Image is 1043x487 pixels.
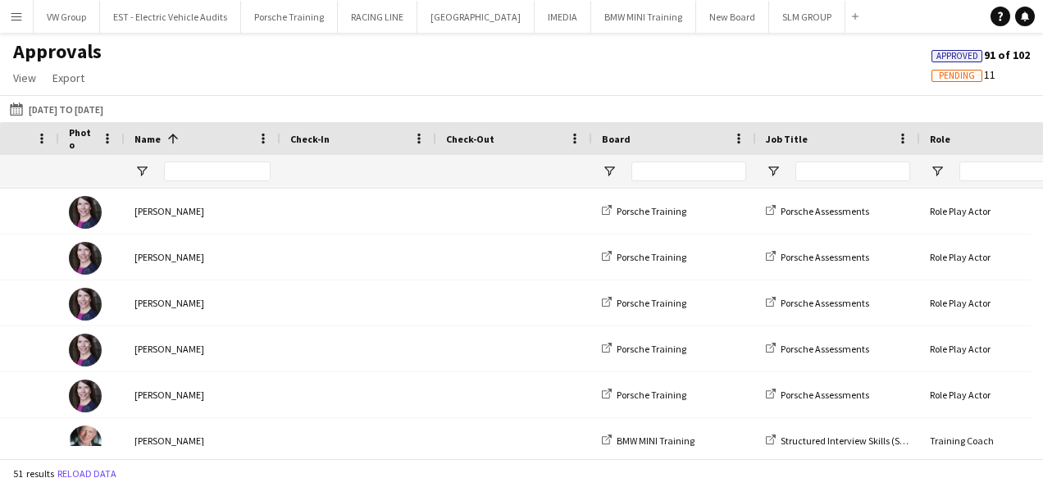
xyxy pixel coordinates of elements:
[617,297,686,309] span: Porsche Training
[766,297,869,309] a: Porsche Assessments
[930,133,950,145] span: Role
[125,189,280,234] div: [PERSON_NAME]
[766,133,808,145] span: Job Title
[617,251,686,263] span: Porsche Training
[936,51,978,61] span: Approved
[100,1,241,33] button: EST - Electric Vehicle Audits
[125,418,280,463] div: [PERSON_NAME]
[7,99,107,119] button: [DATE] to [DATE]
[931,48,1030,62] span: 91 of 102
[617,205,686,217] span: Porsche Training
[930,164,945,179] button: Open Filter Menu
[781,297,869,309] span: Porsche Assessments
[602,389,686,401] a: Porsche Training
[338,1,417,33] button: RACING LINE
[781,205,869,217] span: Porsche Assessments
[69,426,102,458] img: Clive Woodward
[164,162,271,181] input: Name Filter Input
[69,288,102,321] img: Anne-Marie Draycott
[766,435,915,447] a: Structured Interview Skills (S.I.S)
[125,280,280,325] div: [PERSON_NAME]
[69,242,102,275] img: Anne-Marie Draycott
[125,234,280,280] div: [PERSON_NAME]
[417,1,535,33] button: [GEOGRAPHIC_DATA]
[125,326,280,371] div: [PERSON_NAME]
[602,164,617,179] button: Open Filter Menu
[602,133,631,145] span: Board
[766,343,869,355] a: Porsche Assessments
[46,67,91,89] a: Export
[602,251,686,263] a: Porsche Training
[34,1,100,33] button: VW Group
[54,465,120,483] button: Reload data
[241,1,338,33] button: Porsche Training
[13,71,36,85] span: View
[766,205,869,217] a: Porsche Assessments
[931,67,995,82] span: 11
[769,1,845,33] button: SLM GROUP
[602,205,686,217] a: Porsche Training
[766,389,869,401] a: Porsche Assessments
[617,435,695,447] span: BMW MINI Training
[696,1,769,33] button: New Board
[134,133,161,145] span: Name
[69,196,102,229] img: Anne-Marie Draycott
[446,133,494,145] span: Check-Out
[290,133,330,145] span: Check-In
[766,164,781,179] button: Open Filter Menu
[795,162,910,181] input: Job Title Filter Input
[125,372,280,417] div: [PERSON_NAME]
[69,334,102,366] img: Anne-Marie Draycott
[766,251,869,263] a: Porsche Assessments
[535,1,591,33] button: IMEDIA
[781,343,869,355] span: Porsche Assessments
[591,1,696,33] button: BMW MINI Training
[602,343,686,355] a: Porsche Training
[69,380,102,412] img: Anne-Marie Draycott
[52,71,84,85] span: Export
[7,67,43,89] a: View
[781,251,869,263] span: Porsche Assessments
[631,162,746,181] input: Board Filter Input
[69,126,95,151] span: Photo
[602,297,686,309] a: Porsche Training
[602,435,695,447] a: BMW MINI Training
[617,343,686,355] span: Porsche Training
[781,435,915,447] span: Structured Interview Skills (S.I.S)
[781,389,869,401] span: Porsche Assessments
[617,389,686,401] span: Porsche Training
[939,71,975,81] span: Pending
[134,164,149,179] button: Open Filter Menu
